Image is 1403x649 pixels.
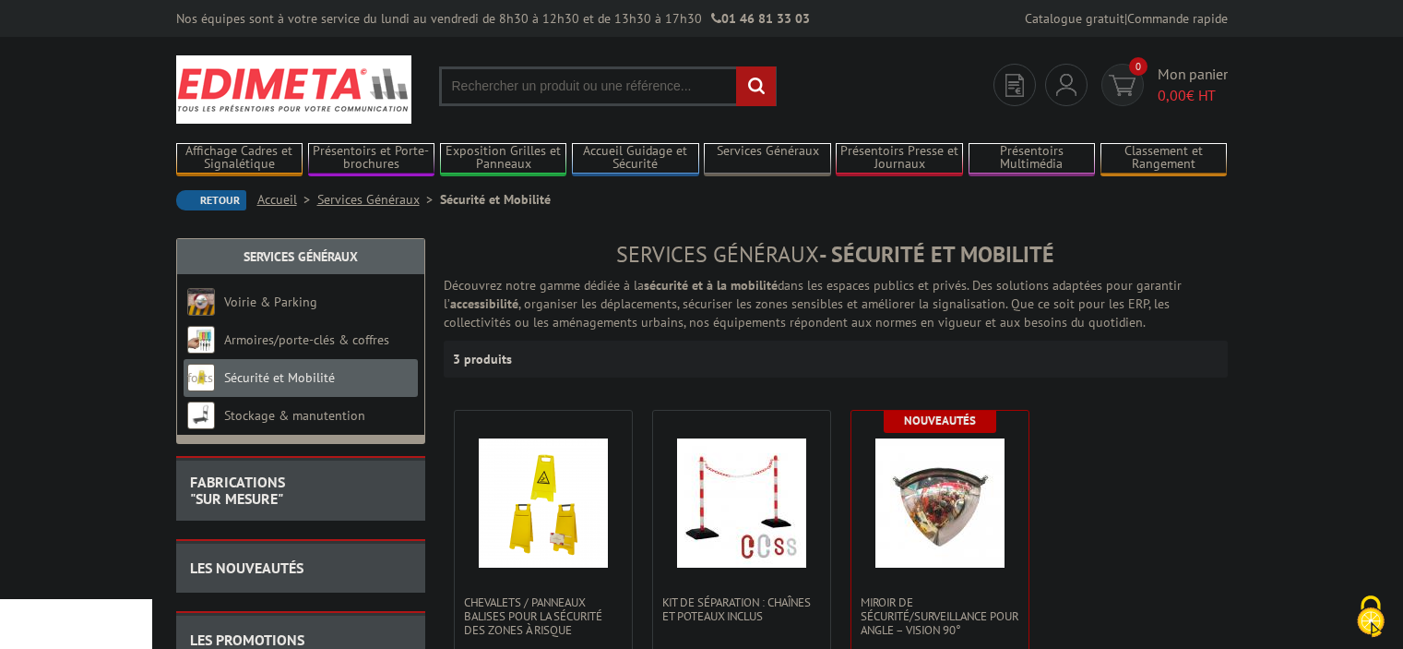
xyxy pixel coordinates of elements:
[187,402,215,429] img: Stockage & manutention
[176,143,303,174] a: Affichage Cadres et Signalétique
[187,288,215,316] img: Voirie & Parking
[176,55,411,124] img: Edimeta
[677,439,806,568] img: Kit de séparation : chaînes et poteaux inclus
[1338,586,1403,649] button: Cookies (fenêtre modale)
[1348,594,1394,640] img: Cookies (fenêtre modale)
[464,595,623,637] span: Chevalets / panneaux balises pour la sécurité des zones à risque
[875,439,1005,568] img: Miroir de sécurité/surveillance pour angle – Vision 90°
[704,143,831,174] a: Services Généraux
[308,143,435,174] a: Présentoirs et Porte-brochures
[190,631,304,649] a: LES PROMOTIONS
[1056,74,1076,96] img: devis rapide
[1025,10,1124,27] a: Catalogue gratuit
[190,559,303,577] a: LES NOUVEAUTÉS
[244,248,358,265] a: Services Généraux
[1109,75,1135,96] img: devis rapide
[736,66,776,106] input: rechercher
[572,143,699,174] a: Accueil Guidage et Sécurité
[450,295,518,312] strong: accessibilité
[224,369,335,386] a: Sécurité et Mobilité
[1158,86,1186,104] span: 0,00
[187,331,389,386] a: Armoires/porte-clés & coffres forts
[644,277,778,294] strong: sécurité et à la mobilité
[190,473,285,508] a: FABRICATIONS"Sur Mesure"
[444,243,1228,267] h1: - Sécurité et Mobilité
[440,143,567,174] a: Exposition Grilles et Panneaux
[969,143,1096,174] a: Présentoirs Multimédia
[662,595,821,623] span: Kit de séparation : chaînes et poteaux inclus
[1097,64,1228,106] a: devis rapide 0 Mon panier 0,00€ HT
[224,294,317,310] a: Voirie & Parking
[1129,57,1147,76] span: 0
[851,595,1028,637] a: Miroir de sécurité/surveillance pour angle – Vision 90°
[187,326,215,354] img: Armoires/porte-clés & coffres forts
[653,595,830,623] a: Kit de séparation : chaînes et poteaux inclus
[836,143,963,174] a: Présentoirs Presse et Journaux
[711,10,810,27] strong: 01 46 81 33 03
[455,595,632,637] a: Chevalets / panneaux balises pour la sécurité des zones à risque
[444,276,1228,331] p: Découvrez notre gamme dédiée à la dans les espaces publics et privés. Des solutions adaptées pour...
[1025,9,1228,28] div: |
[453,341,522,378] p: 3 produits
[257,191,317,208] a: Accueil
[1158,85,1228,106] span: € HT
[224,407,365,424] a: Stockage & manutention
[1158,64,1228,106] span: Mon panier
[176,190,246,210] a: Retour
[1127,10,1228,27] a: Commande rapide
[861,595,1019,637] span: Miroir de sécurité/surveillance pour angle – Vision 90°
[616,240,819,269] span: Services Généraux
[1100,143,1228,174] a: Classement et Rangement
[904,413,976,428] b: Nouveautés
[479,439,608,568] img: Chevalets / panneaux balises pour la sécurité des zones à risque
[439,66,777,106] input: Rechercher un produit ou une référence...
[1005,74,1024,97] img: devis rapide
[176,9,810,28] div: Nos équipes sont à votre service du lundi au vendredi de 8h30 à 12h30 et de 13h30 à 17h30
[317,191,440,208] a: Services Généraux
[440,190,551,209] li: Sécurité et Mobilité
